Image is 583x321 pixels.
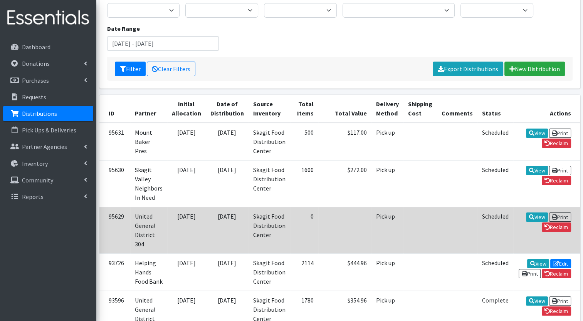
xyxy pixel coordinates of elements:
[99,160,130,207] td: 95630
[99,123,130,160] td: 95631
[22,160,48,167] p: Inventory
[542,222,571,232] a: Reclaim
[22,43,50,51] p: Dashboard
[513,95,580,123] th: Actions
[3,122,93,138] a: Pick Ups & Deliveries
[437,95,477,123] th: Comments
[542,139,571,148] a: Reclaim
[3,139,93,154] a: Partner Agencies
[526,129,548,138] a: View
[526,296,548,306] a: View
[318,253,371,291] td: $444.96
[290,207,318,253] td: 0
[167,253,206,291] td: [DATE]
[206,253,249,291] td: [DATE]
[290,253,318,291] td: 2114
[371,160,403,207] td: Pick up
[477,123,513,160] td: Scheduled
[206,207,249,253] td: [DATE]
[504,62,565,76] a: New Distribution
[167,207,206,253] td: [DATE]
[167,95,206,123] th: Initial Allocation
[206,95,249,123] th: Date of Distribution
[99,253,130,291] td: 93726
[318,123,371,160] td: $117.00
[3,172,93,188] a: Community
[167,123,206,160] td: [DATE]
[550,259,571,268] a: Edit
[3,89,93,105] a: Requests
[290,123,318,160] td: 500
[371,253,403,291] td: Pick up
[290,160,318,207] td: 1600
[3,5,93,31] img: HumanEssentials
[318,95,371,123] th: Total Value
[147,62,195,76] a: Clear Filters
[22,193,44,201] p: Reports
[22,60,50,67] p: Donations
[526,212,548,222] a: View
[22,77,49,84] p: Purchases
[206,123,249,160] td: [DATE]
[3,39,93,55] a: Dashboard
[206,160,249,207] td: [DATE]
[249,207,290,253] td: Skagit Food Distribution Center
[526,166,548,175] a: View
[477,207,513,253] td: Scheduled
[549,212,571,222] a: Print
[519,269,541,278] a: Print
[549,296,571,306] a: Print
[318,160,371,207] td: $272.00
[371,123,403,160] td: Pick up
[22,93,46,101] p: Requests
[549,166,571,175] a: Print
[130,253,167,291] td: Helping Hands Food Bank
[371,95,403,123] th: Delivery Method
[3,73,93,88] a: Purchases
[130,160,167,207] td: Skagit Valley Neighbors In Need
[99,95,130,123] th: ID
[477,253,513,291] td: Scheduled
[249,160,290,207] td: Skagit Food Distribution Center
[477,95,513,123] th: Status
[3,189,93,204] a: Reports
[403,95,437,123] th: Shipping Cost
[249,253,290,291] td: Skagit Food Distribution Center
[107,36,219,51] input: January 1, 2011 - December 31, 2011
[549,129,571,138] a: Print
[22,126,76,134] p: Pick Ups & Deliveries
[130,207,167,253] td: United General District 304
[22,176,53,184] p: Community
[22,110,57,117] p: Distributions
[22,143,67,150] p: Partner Agencies
[371,207,403,253] td: Pick up
[107,24,140,33] label: Date Range
[167,160,206,207] td: [DATE]
[115,62,146,76] button: Filter
[3,56,93,71] a: Donations
[249,95,290,123] th: Source Inventory
[130,95,167,123] th: Partner
[542,269,571,278] a: Reclaim
[99,207,130,253] td: 95629
[3,156,93,171] a: Inventory
[527,259,549,268] a: View
[3,106,93,121] a: Distributions
[433,62,503,76] a: Export Distributions
[290,95,318,123] th: Total Items
[130,123,167,160] td: Mount Baker Pres
[542,176,571,185] a: Reclaim
[477,160,513,207] td: Scheduled
[249,123,290,160] td: Skagit Food Distribution Center
[542,306,571,316] a: Reclaim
